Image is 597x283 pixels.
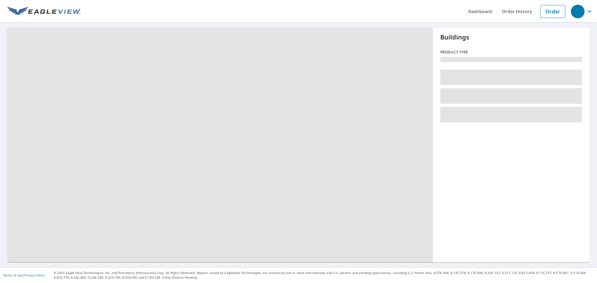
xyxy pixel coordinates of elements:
p: Product type [440,49,582,55]
p: © 2025 Eagle View Technologies, Inc. and Pictometry International Corp. All Rights Reserved. Repo... [54,271,594,280]
a: Privacy Policy [24,273,44,277]
p: | [3,273,44,277]
a: Order [540,5,565,18]
img: EV Logo [7,7,81,16]
a: Terms of Use [3,273,22,277]
p: Buildings [440,33,582,42]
